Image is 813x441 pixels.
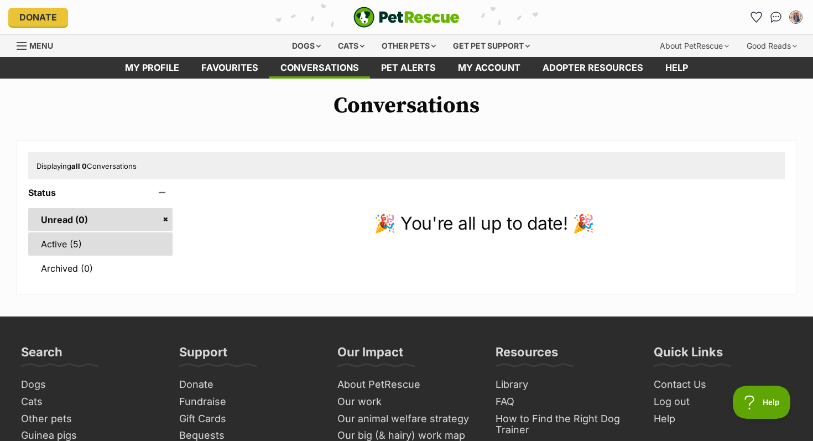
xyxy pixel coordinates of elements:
[333,411,480,428] a: Our animal welfare strategy
[652,35,737,57] div: About PetRescue
[337,344,403,366] h3: Our Impact
[17,35,61,55] a: Menu
[333,376,480,393] a: About PetRescue
[175,411,322,428] a: Gift Cards
[733,386,791,419] iframe: Help Scout Beacon - Open
[333,393,480,411] a: Our work
[37,162,137,170] span: Displaying Conversations
[654,57,699,79] a: Help
[175,376,322,393] a: Donate
[654,344,723,366] h3: Quick Links
[28,208,173,231] a: Unread (0)
[190,57,269,79] a: Favourites
[491,393,638,411] a: FAQ
[29,41,53,50] span: Menu
[649,411,796,428] a: Help
[28,188,173,198] header: Status
[747,8,805,26] ul: Account quick links
[531,57,654,79] a: Adopter resources
[17,393,164,411] a: Cats
[767,8,785,26] a: Conversations
[747,8,765,26] a: Favourites
[175,393,322,411] a: Fundraise
[445,35,538,57] div: Get pet support
[374,35,444,57] div: Other pets
[330,35,372,57] div: Cats
[353,7,460,28] img: logo-e224e6f780fb5917bec1dbf3a21bbac754714ae5b6737aabdf751b685950b380.svg
[28,232,173,256] a: Active (5)
[491,411,638,439] a: How to Find the Right Dog Trainer
[649,393,796,411] a: Log out
[447,57,531,79] a: My account
[770,12,782,23] img: chat-41dd97257d64d25036548639549fe6c8038ab92f7586957e7f3b1b290dea8141.svg
[649,376,796,393] a: Contact Us
[739,35,805,57] div: Good Reads
[370,57,447,79] a: Pet alerts
[491,376,638,393] a: Library
[269,57,370,79] a: conversations
[184,210,785,237] p: 🎉 You're all up to date! 🎉
[787,8,805,26] button: My account
[17,411,164,428] a: Other pets
[28,257,173,280] a: Archived (0)
[790,12,801,23] img: Steph profile pic
[17,376,164,393] a: Dogs
[8,8,68,27] a: Donate
[71,162,87,170] strong: all 0
[114,57,190,79] a: My profile
[179,344,227,366] h3: Support
[284,35,329,57] div: Dogs
[21,344,62,366] h3: Search
[496,344,558,366] h3: Resources
[353,7,460,28] a: PetRescue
